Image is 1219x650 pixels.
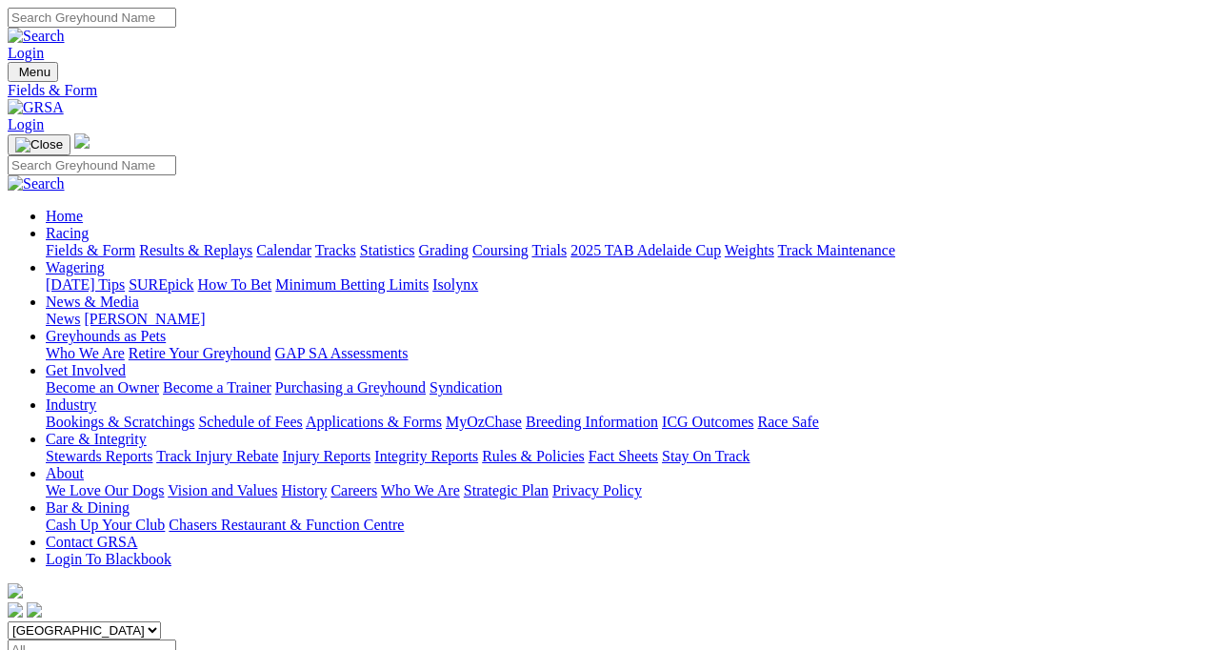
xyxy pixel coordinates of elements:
[46,482,1211,499] div: About
[19,65,50,79] span: Menu
[46,379,159,396] a: Become an Owner
[46,225,89,241] a: Racing
[46,551,171,567] a: Login To Blackbook
[84,311,205,327] a: [PERSON_NAME]
[46,276,1211,294] div: Wagering
[281,482,327,498] a: History
[46,259,105,275] a: Wagering
[163,379,271,396] a: Become a Trainer
[129,345,271,361] a: Retire Your Greyhound
[46,396,96,413] a: Industry
[552,482,642,498] a: Privacy Policy
[46,311,1211,328] div: News & Media
[46,362,126,378] a: Get Involved
[306,414,442,430] a: Applications & Forms
[8,99,64,116] img: GRSA
[46,517,165,533] a: Cash Up Your Club
[8,8,176,28] input: Search
[46,448,152,464] a: Stewards Reports
[432,276,478,293] a: Isolynx
[8,175,65,193] img: Search
[8,155,176,175] input: Search
[446,414,522,430] a: MyOzChase
[46,482,164,498] a: We Love Our Dogs
[46,328,166,344] a: Greyhounds as Pets
[169,517,404,533] a: Chasers Restaurant & Function Centre
[8,28,65,45] img: Search
[725,242,774,258] a: Weights
[482,448,585,464] a: Rules & Policies
[129,276,193,293] a: SUREpick
[46,208,83,224] a: Home
[27,602,42,618] img: twitter.svg
[46,379,1211,396] div: Get Involved
[472,242,529,258] a: Coursing
[15,137,63,152] img: Close
[275,379,426,396] a: Purchasing a Greyhound
[315,242,356,258] a: Tracks
[275,276,429,293] a: Minimum Betting Limits
[46,414,1211,431] div: Industry
[46,345,1211,362] div: Greyhounds as Pets
[46,499,130,516] a: Bar & Dining
[46,276,125,293] a: [DATE] Tips
[662,414,753,430] a: ICG Outcomes
[8,45,44,61] a: Login
[8,62,58,82] button: Toggle navigation
[8,583,23,599] img: logo-grsa-white.png
[275,345,409,361] a: GAP SA Assessments
[46,345,125,361] a: Who We Are
[46,517,1211,534] div: Bar & Dining
[8,116,44,132] a: Login
[662,448,749,464] a: Stay On Track
[589,448,658,464] a: Fact Sheets
[139,242,252,258] a: Results & Replays
[46,242,1211,259] div: Racing
[381,482,460,498] a: Who We Are
[256,242,311,258] a: Calendar
[198,276,272,293] a: How To Bet
[464,482,549,498] a: Strategic Plan
[46,242,135,258] a: Fields & Form
[430,379,502,396] a: Syndication
[46,294,139,310] a: News & Media
[46,311,80,327] a: News
[156,448,278,464] a: Track Injury Rebate
[46,465,84,481] a: About
[46,448,1211,465] div: Care & Integrity
[46,431,147,447] a: Care & Integrity
[757,414,818,430] a: Race Safe
[46,414,194,430] a: Bookings & Scratchings
[778,242,895,258] a: Track Maintenance
[360,242,415,258] a: Statistics
[46,534,137,550] a: Contact GRSA
[419,242,469,258] a: Grading
[8,82,1211,99] a: Fields & Form
[526,414,658,430] a: Breeding Information
[8,602,23,618] img: facebook.svg
[74,133,90,149] img: logo-grsa-white.png
[198,414,302,430] a: Schedule of Fees
[168,482,277,498] a: Vision and Values
[330,482,377,498] a: Careers
[8,134,70,155] button: Toggle navigation
[374,448,478,464] a: Integrity Reports
[531,242,567,258] a: Trials
[282,448,370,464] a: Injury Reports
[570,242,721,258] a: 2025 TAB Adelaide Cup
